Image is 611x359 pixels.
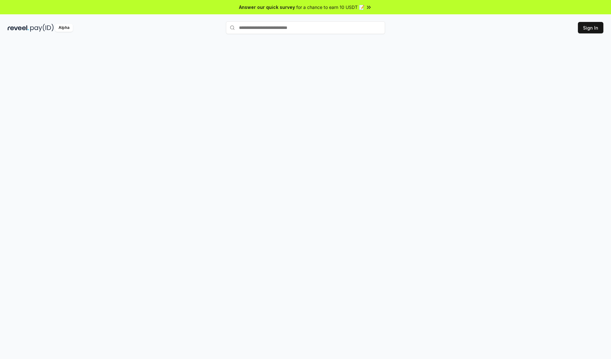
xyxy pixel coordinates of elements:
img: reveel_dark [8,24,29,32]
button: Sign In [578,22,603,33]
span: for a chance to earn 10 USDT 📝 [296,4,364,10]
div: Alpha [55,24,73,32]
span: Answer our quick survey [239,4,295,10]
img: pay_id [30,24,54,32]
